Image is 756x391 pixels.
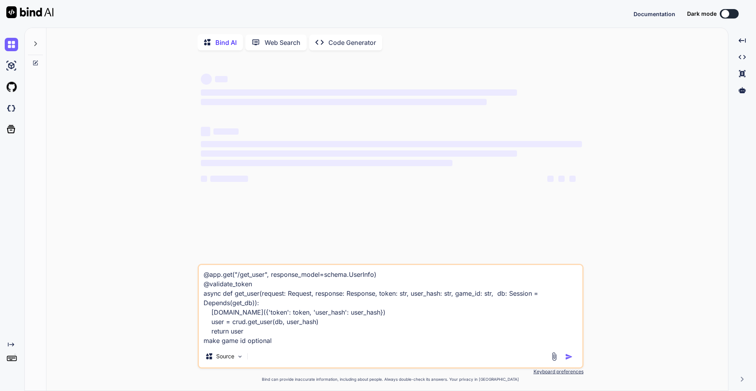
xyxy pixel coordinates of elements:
p: Bind can provide inaccurate information, including about people. Always double-check its answers.... [198,376,584,382]
span: ‌ [201,74,212,85]
span: ‌ [201,99,487,105]
textarea: @app.get("/get_user", response_model=schema.UserInfo) @validate_token async def get_user(request:... [199,265,582,345]
img: ai-studio [5,59,18,72]
p: Code Generator [328,38,376,47]
img: icon [565,353,573,361]
img: attachment [550,352,559,361]
p: Web Search [265,38,300,47]
span: ‌ [201,150,517,157]
span: ‌ [201,176,207,182]
span: ‌ [201,160,452,166]
span: ‌ [569,176,576,182]
span: ‌ [210,176,248,182]
span: ‌ [201,127,210,136]
button: Documentation [634,10,675,18]
img: Bind AI [6,6,54,18]
span: ‌ [558,176,565,182]
img: githubLight [5,80,18,94]
p: Source [216,352,234,360]
span: Documentation [634,11,675,17]
span: ‌ [547,176,554,182]
img: Pick Models [237,353,243,360]
span: ‌ [215,76,228,82]
p: Keyboard preferences [198,369,584,375]
span: Dark mode [687,10,717,18]
span: ‌ [201,141,582,147]
p: Bind AI [215,38,237,47]
img: darkCloudIdeIcon [5,102,18,115]
span: ‌ [213,128,239,135]
span: ‌ [201,89,517,96]
img: chat [5,38,18,51]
